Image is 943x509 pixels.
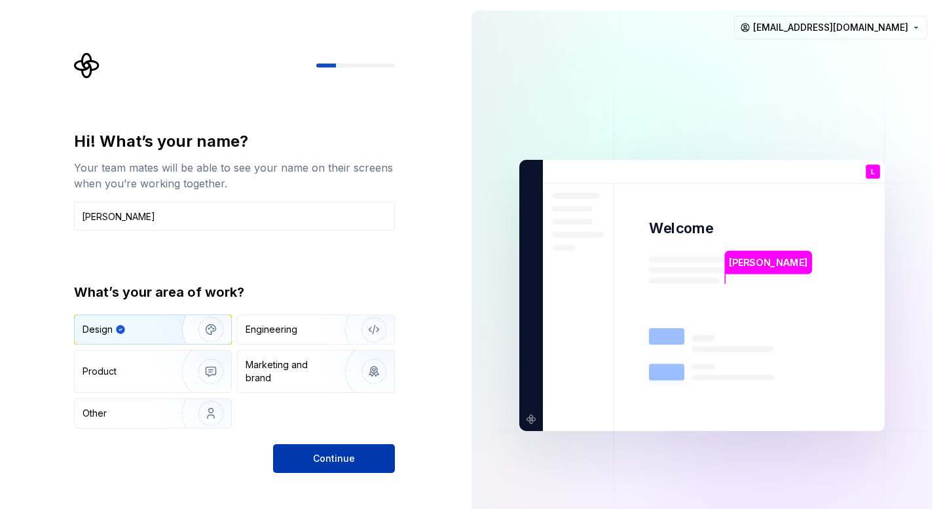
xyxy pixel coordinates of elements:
span: [EMAIL_ADDRESS][DOMAIN_NAME] [753,21,908,34]
div: Other [83,407,107,420]
button: Continue [273,444,395,473]
input: Han Solo [74,202,395,231]
p: L [871,168,875,176]
div: Marketing and brand [246,358,334,385]
button: [EMAIL_ADDRESS][DOMAIN_NAME] [734,16,927,39]
div: Design [83,323,113,336]
div: Product [83,365,117,378]
p: Welcome [649,219,713,238]
svg: Supernova Logo [74,52,100,79]
div: Your team mates will be able to see your name on their screens when you’re working together. [74,160,395,191]
p: [PERSON_NAME] [729,255,807,270]
div: What’s your area of work? [74,283,395,301]
div: Hi! What’s your name? [74,131,395,152]
div: Engineering [246,323,297,336]
span: Continue [313,452,355,465]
